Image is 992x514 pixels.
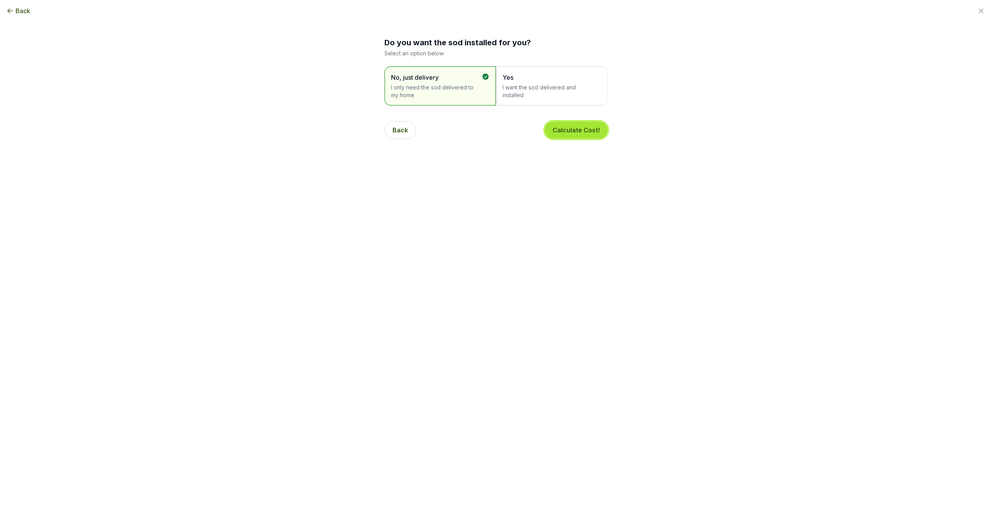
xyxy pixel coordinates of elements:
p: Select an option below [384,50,608,57]
span: No, just delivery [391,73,482,82]
button: Calculate Cost! [545,122,608,139]
button: Back [384,121,416,139]
span: Back [15,6,30,15]
button: Back [6,6,30,15]
span: Yes [503,73,593,82]
h2: Do you want the sod installed for you? [384,37,608,48]
span: I only need the sod delivered to my home [391,84,482,99]
span: I want the sod delivered and installed [503,84,593,99]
